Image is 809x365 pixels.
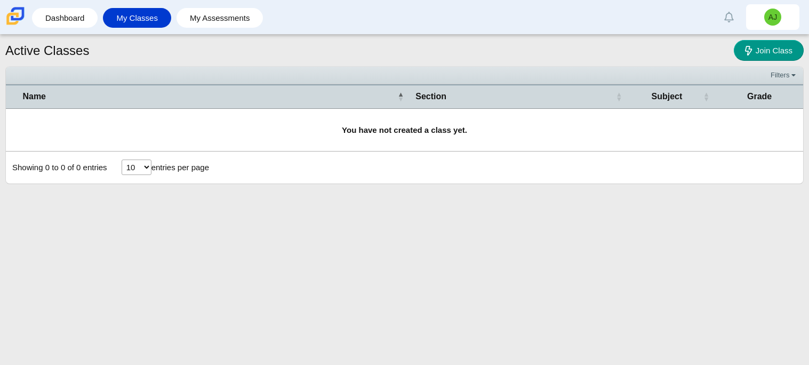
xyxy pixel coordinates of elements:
[397,85,404,108] span: Name : Activate to invert sorting
[182,8,258,28] a: My Assessments
[108,8,166,28] a: My Classes
[734,40,804,61] a: Join Class
[5,42,89,60] h1: Active Classes
[717,5,741,29] a: Alerts
[616,85,622,108] span: Section : Activate to sort
[22,92,46,101] span: Name
[768,13,777,21] span: AJ
[4,20,27,29] a: Carmen School of Science & Technology
[342,125,467,134] b: You have not created a class yet.
[703,85,709,108] span: Subject : Activate to sort
[651,92,682,101] span: Subject
[151,163,209,172] label: entries per page
[6,152,107,184] div: Showing 0 to 0 of 0 entries
[4,5,27,27] img: Carmen School of Science & Technology
[415,92,446,101] span: Section
[768,70,800,81] a: Filters
[746,4,799,30] a: AJ
[37,8,92,28] a: Dashboard
[747,92,772,101] span: Grade
[756,46,792,55] span: Join Class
